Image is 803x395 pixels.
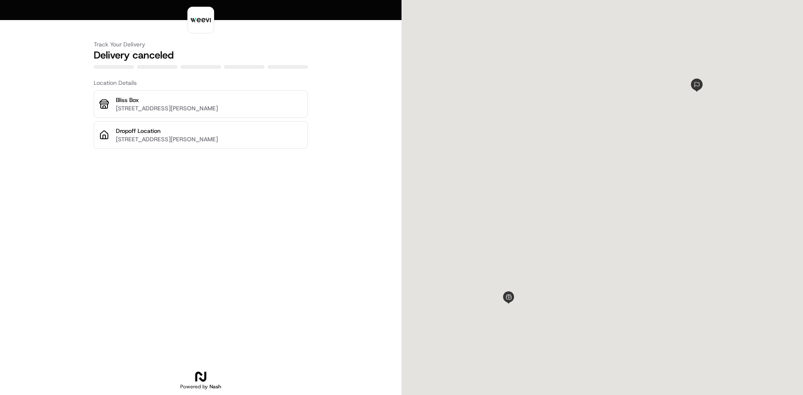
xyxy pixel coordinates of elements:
[94,40,308,48] h3: Track Your Delivery
[180,383,221,390] h2: Powered by
[94,48,308,62] h2: Delivery canceled
[116,127,302,135] p: Dropoff Location
[116,104,302,112] p: [STREET_ADDRESS][PERSON_NAME]
[116,96,302,104] p: Bliss Box
[94,79,308,87] h3: Location Details
[116,135,302,143] p: [STREET_ADDRESS][PERSON_NAME]
[189,9,212,31] img: logo-public_tracking_screen-Weevi-1740472567694.png
[210,383,221,390] span: Nash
